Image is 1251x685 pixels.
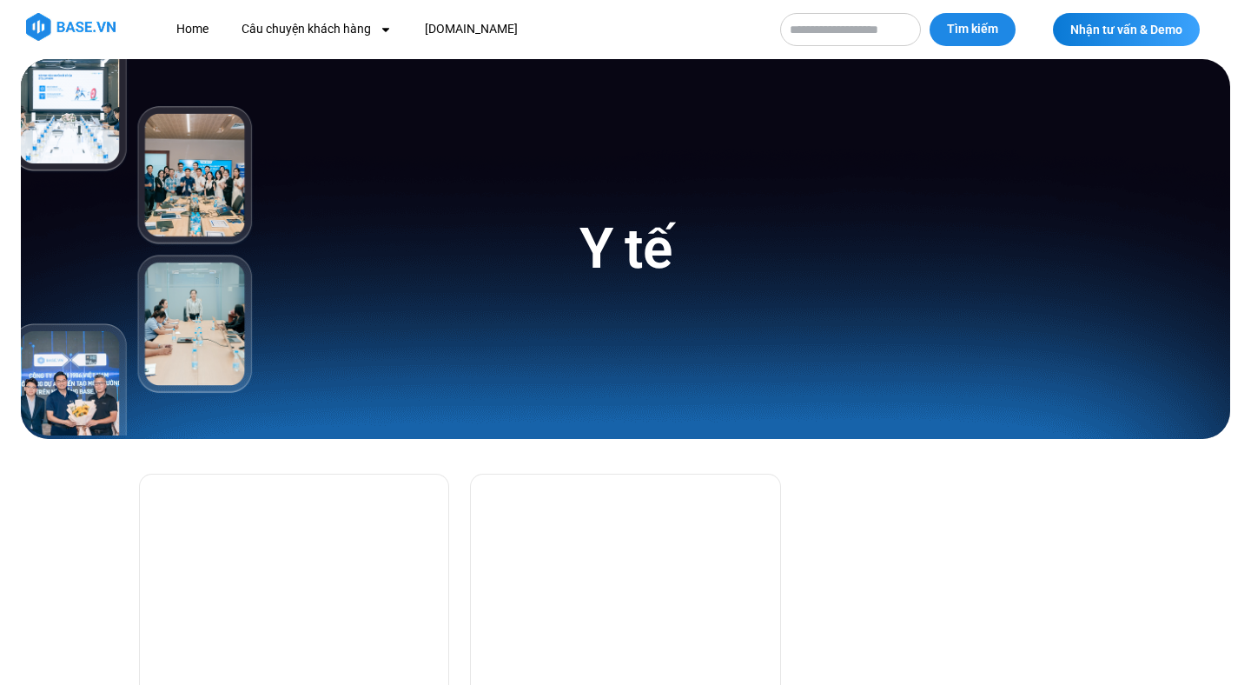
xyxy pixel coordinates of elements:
[1070,23,1182,36] span: Nhận tư vấn & Demo
[1053,13,1200,46] a: Nhận tư vấn & Demo
[163,13,763,45] nav: Menu
[947,21,998,38] span: Tìm kiếm
[579,213,671,285] h1: Y tế
[228,13,405,45] a: Câu chuyện khách hàng
[930,13,1016,46] button: Tìm kiếm
[412,13,531,45] a: [DOMAIN_NAME]
[163,13,222,45] a: Home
